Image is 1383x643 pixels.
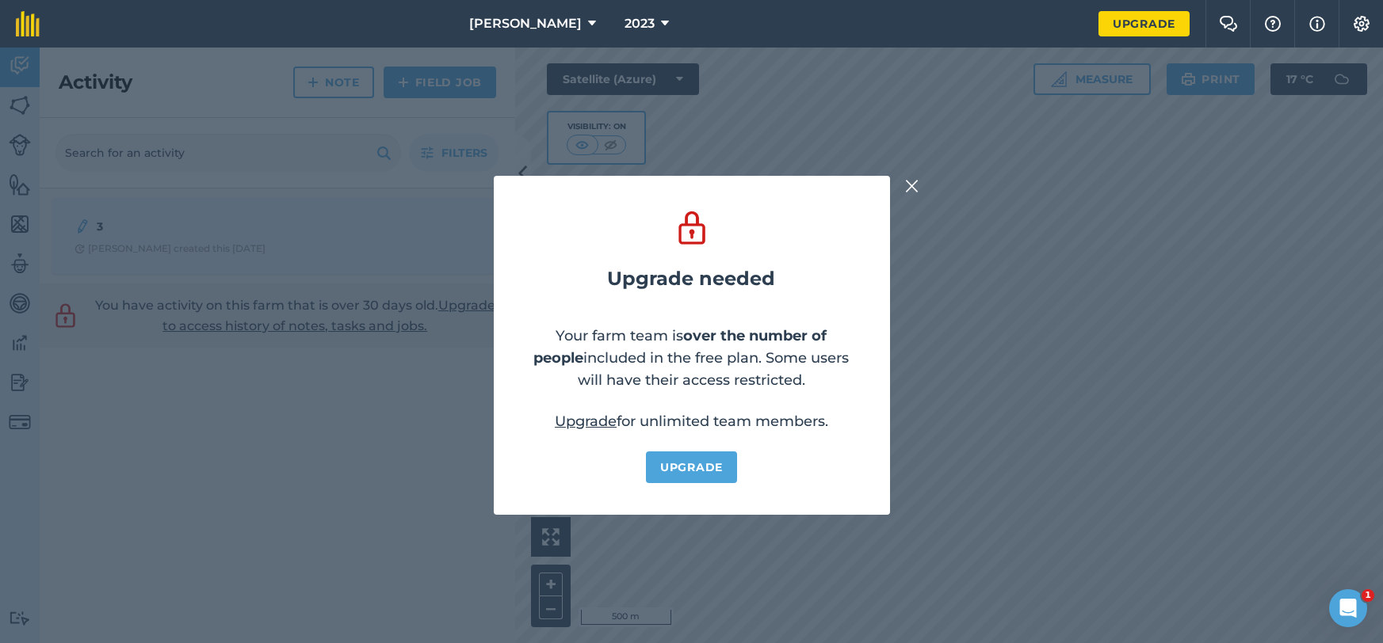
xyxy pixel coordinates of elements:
[1219,16,1238,32] img: Two speech bubbles overlapping with the left bubble in the forefront
[1329,589,1367,627] iframe: Intercom live chat
[555,413,617,430] a: Upgrade
[608,268,776,290] h2: Upgrade needed
[646,451,737,483] a: Upgrade
[1309,14,1325,33] img: svg+xml;base64,PHN2ZyB4bWxucz0iaHR0cDovL3d3dy53My5vcmcvMjAwMC9zdmciIHdpZHRoPSIxNyIgaGVpZ2h0PSIxNy...
[905,177,919,196] img: svg+xml;base64,PHN2ZyB4bWxucz0iaHR0cDovL3d3dy53My5vcmcvMjAwMC9zdmciIHdpZHRoPSIyMiIgaGVpZ2h0PSIzMC...
[1352,16,1371,32] img: A cog icon
[16,11,40,36] img: fieldmargin Logo
[1263,16,1282,32] img: A question mark icon
[625,14,655,33] span: 2023
[1362,589,1374,602] span: 1
[534,327,827,367] strong: over the number of people
[1098,11,1190,36] a: Upgrade
[555,410,828,432] p: for unlimited team members.
[525,325,858,391] p: Your farm team is included in the free plan. Some users will have their access restricted.
[469,14,582,33] span: [PERSON_NAME]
